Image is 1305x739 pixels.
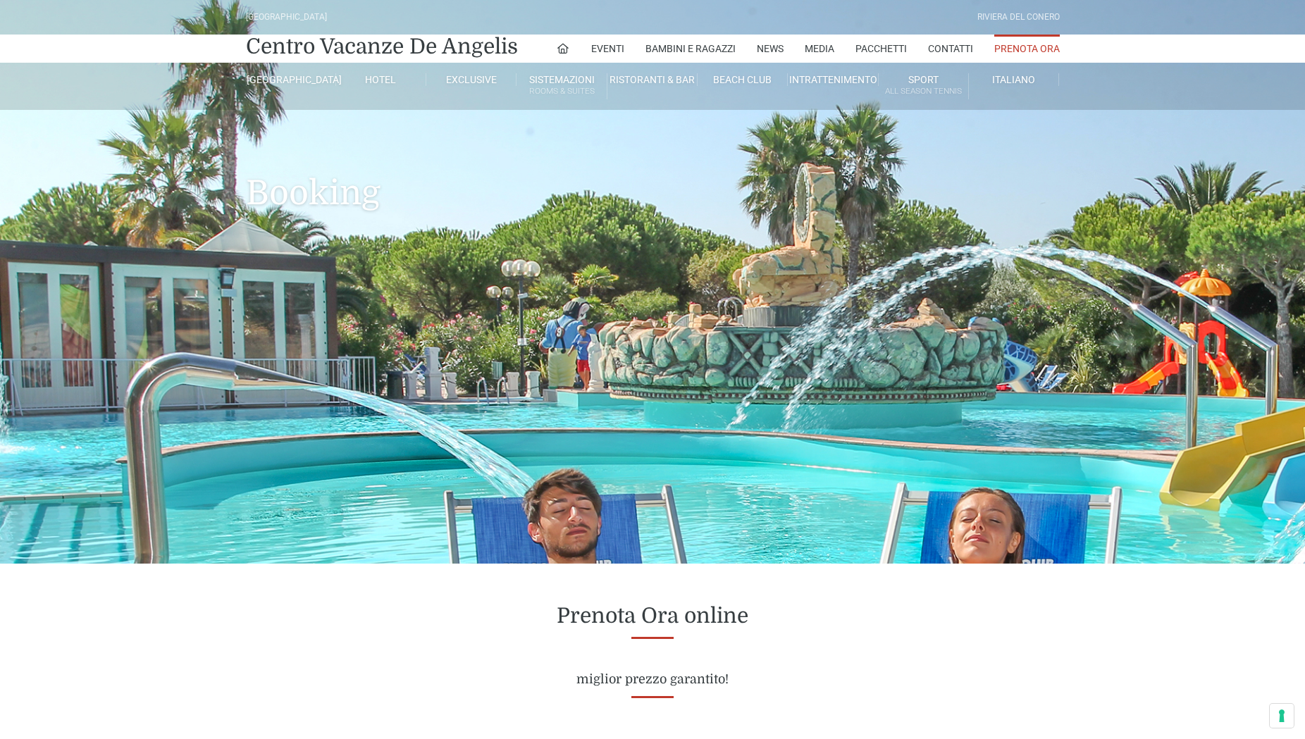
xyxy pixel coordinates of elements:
a: Contatti [928,35,973,63]
div: Riviera Del Conero [977,11,1060,24]
div: [GEOGRAPHIC_DATA] [246,11,327,24]
a: News [757,35,784,63]
a: Beach Club [698,73,788,86]
a: Eventi [591,35,624,63]
a: Media [805,35,834,63]
a: Centro Vacanze De Angelis [246,32,518,61]
a: Pacchetti [855,35,907,63]
a: [GEOGRAPHIC_DATA] [246,73,336,86]
a: Exclusive [426,73,517,86]
a: Italiano [969,73,1059,86]
h4: miglior prezzo garantito! [246,672,1060,688]
a: Prenota Ora [994,35,1060,63]
a: Ristoranti & Bar [607,73,698,86]
a: SistemazioniRooms & Suites [517,73,607,99]
button: Le tue preferenze relative al consenso per le tecnologie di tracciamento [1270,704,1294,728]
a: Hotel [336,73,426,86]
a: SportAll Season Tennis [879,73,969,99]
span: Italiano [992,74,1035,85]
small: All Season Tennis [879,85,968,98]
small: Rooms & Suites [517,85,606,98]
h2: Prenota Ora online [246,603,1060,628]
h1: Booking [246,110,1060,234]
a: Bambini e Ragazzi [645,35,736,63]
a: Intrattenimento [788,73,878,86]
